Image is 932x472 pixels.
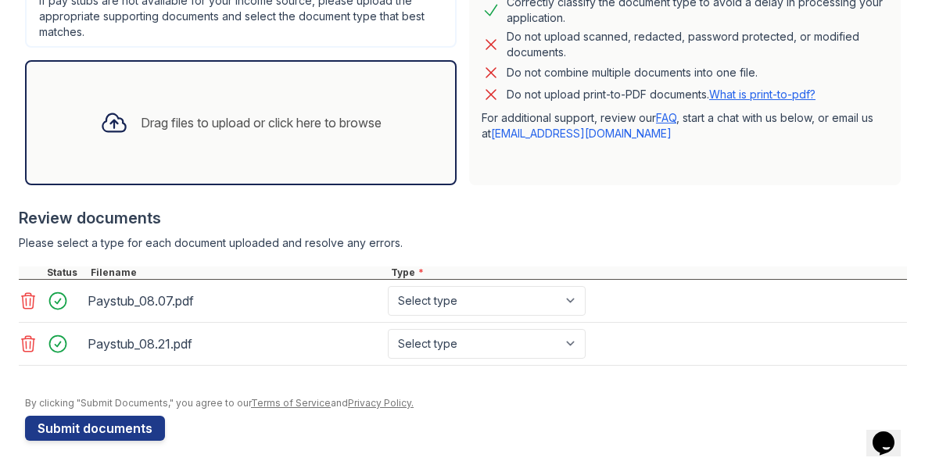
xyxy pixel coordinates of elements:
[88,331,382,356] div: Paystub_08.21.pdf
[44,266,88,279] div: Status
[388,266,907,279] div: Type
[88,288,382,313] div: Paystub_08.07.pdf
[507,87,815,102] p: Do not upload print-to-PDF documents.
[348,397,414,409] a: Privacy Policy.
[25,397,907,409] div: By clicking "Submit Documents," you agree to our and
[491,127,672,140] a: [EMAIL_ADDRESS][DOMAIN_NAME]
[251,397,331,409] a: Terms of Service
[141,113,382,132] div: Drag files to upload or click here to browse
[19,235,907,251] div: Please select a type for each document uploaded and resolve any errors.
[507,63,758,82] div: Do not combine multiple documents into one file.
[482,110,888,141] p: For additional support, review our , start a chat with us below, or email us at
[88,266,388,279] div: Filename
[656,111,676,124] a: FAQ
[709,88,815,101] a: What is print-to-pdf?
[866,409,916,456] iframe: chat widget
[507,29,888,60] div: Do not upload scanned, redacted, password protected, or modified documents.
[25,416,165,441] button: Submit documents
[19,207,907,229] div: Review documents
